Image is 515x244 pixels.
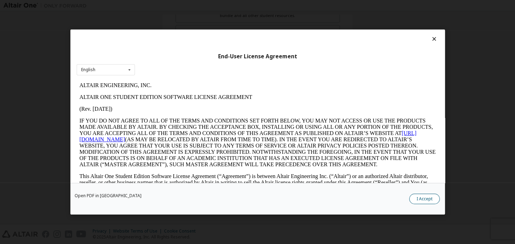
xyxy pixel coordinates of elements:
[75,194,141,198] a: Open PDF in [GEOGRAPHIC_DATA]
[3,51,340,63] a: [URL][DOMAIN_NAME]
[77,53,439,60] div: End-User License Agreement
[81,68,95,72] div: English
[409,194,440,204] button: I Accept
[3,15,359,21] p: ALTAIR ONE STUDENT EDITION SOFTWARE LICENSE AGREEMENT
[3,94,359,119] p: This Altair One Student Edition Software License Agreement (“Agreement”) is between Altair Engine...
[3,3,359,9] p: ALTAIR ENGINEERING, INC.
[3,26,359,33] p: (Rev. [DATE])
[3,38,359,88] p: IF YOU DO NOT AGREE TO ALL OF THE TERMS AND CONDITIONS SET FORTH BELOW, YOU MAY NOT ACCESS OR USE...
